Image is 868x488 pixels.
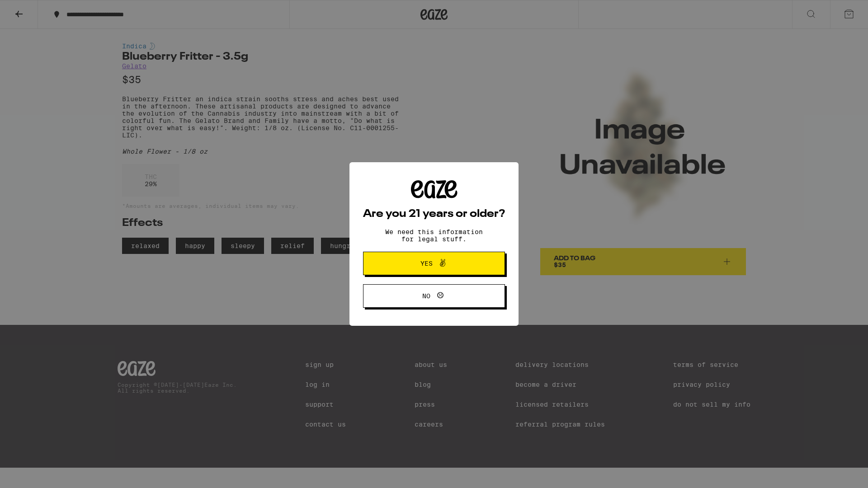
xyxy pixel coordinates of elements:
iframe: Opens a widget where you can find more information [811,461,859,483]
p: We need this information for legal stuff. [377,228,491,243]
button: Yes [363,252,505,275]
span: Yes [420,260,433,267]
span: No [422,293,430,299]
button: No [363,284,505,308]
h2: Are you 21 years or older? [363,209,505,220]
